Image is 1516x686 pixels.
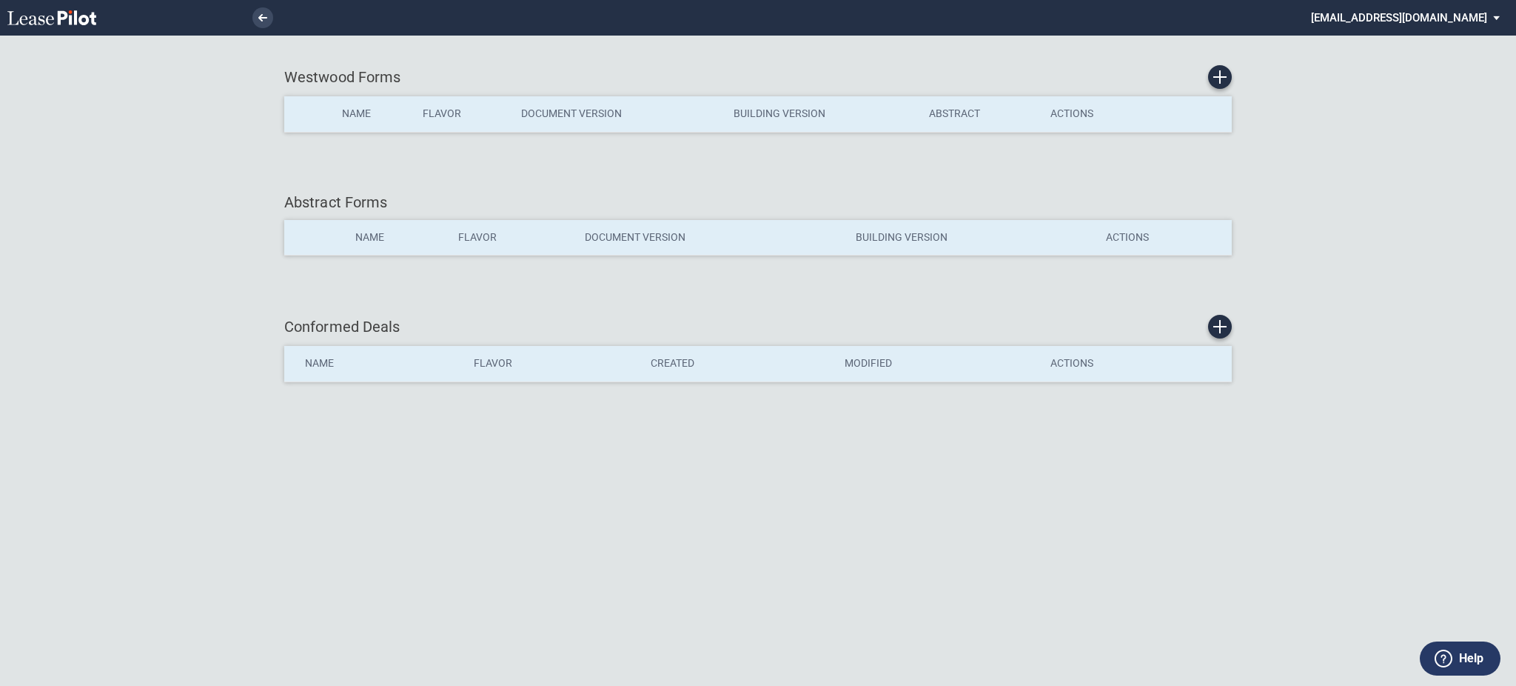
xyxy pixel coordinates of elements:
[284,315,1232,339] div: Conformed Deals
[834,346,1040,382] th: Modified
[511,96,722,132] th: Document Version
[1040,346,1232,382] th: Actions
[412,96,511,132] th: Flavor
[1040,96,1147,132] th: Actions
[574,220,845,256] th: Document Version
[448,220,574,256] th: Flavor
[723,96,919,132] th: Building Version
[345,220,449,256] th: Name
[463,346,640,382] th: Flavor
[845,220,1096,256] th: Building Version
[1420,642,1500,676] button: Help
[1096,220,1232,256] th: Actions
[1208,65,1232,89] a: Create new Form
[284,192,1232,213] div: Abstract Forms
[640,346,834,382] th: Created
[919,96,1040,132] th: Abstract
[284,65,1232,89] div: Westwood Forms
[332,96,412,132] th: Name
[1208,315,1232,339] a: Create new conformed deal
[284,346,463,382] th: Name
[1459,649,1483,668] label: Help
